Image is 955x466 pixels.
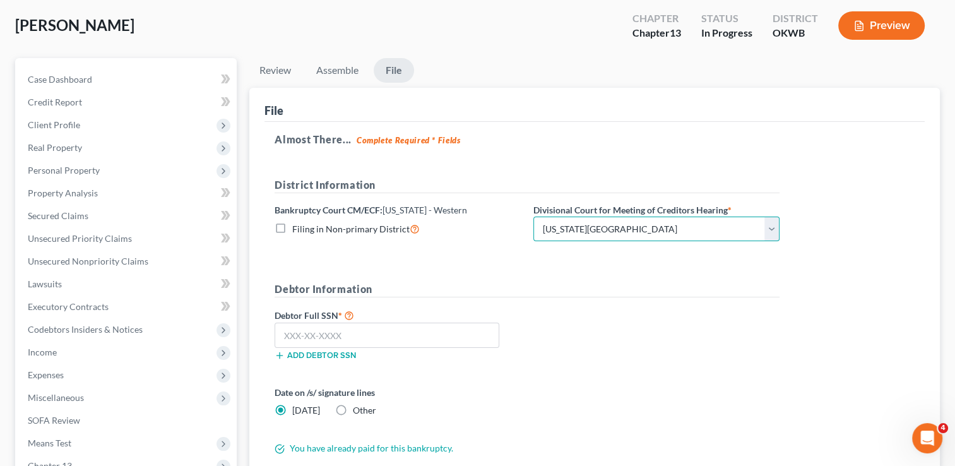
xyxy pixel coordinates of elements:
[18,205,237,227] a: Secured Claims
[28,119,80,130] span: Client Profile
[306,58,369,83] a: Assemble
[292,224,410,234] span: Filing in Non-primary District
[838,11,925,40] button: Preview
[15,16,134,34] span: [PERSON_NAME]
[28,369,64,380] span: Expenses
[533,203,732,217] label: Divisional Court for Meeting of Creditors Hearing
[773,11,818,26] div: District
[28,165,100,176] span: Personal Property
[18,227,237,250] a: Unsecured Priority Claims
[275,177,780,193] h5: District Information
[28,438,71,448] span: Means Test
[275,386,521,399] label: Date on /s/ signature lines
[18,409,237,432] a: SOFA Review
[28,278,62,289] span: Lawsuits
[28,324,143,335] span: Codebtors Insiders & Notices
[275,350,356,361] button: Add debtor SSN
[275,323,499,348] input: XXX-XX-XXXX
[353,405,376,415] span: Other
[18,91,237,114] a: Credit Report
[773,26,818,40] div: OKWB
[28,415,80,426] span: SOFA Review
[18,296,237,318] a: Executory Contracts
[268,442,786,455] div: You have already paid for this bankruptcy.
[28,142,82,153] span: Real Property
[28,210,88,221] span: Secured Claims
[28,301,109,312] span: Executory Contracts
[357,135,461,145] strong: Complete Required * Fields
[28,347,57,357] span: Income
[28,97,82,107] span: Credit Report
[938,423,948,433] span: 4
[383,205,467,215] span: [US_STATE] - Western
[275,203,467,217] label: Bankruptcy Court CM/ECF:
[264,103,283,118] div: File
[632,11,681,26] div: Chapter
[28,256,148,266] span: Unsecured Nonpriority Claims
[28,392,84,403] span: Miscellaneous
[632,26,681,40] div: Chapter
[275,282,780,297] h5: Debtor Information
[268,308,527,323] label: Debtor Full SSN
[374,58,414,83] a: File
[249,58,301,83] a: Review
[912,423,942,453] iframe: Intercom live chat
[18,250,237,273] a: Unsecured Nonpriority Claims
[18,273,237,296] a: Lawsuits
[701,11,752,26] div: Status
[18,182,237,205] a: Property Analysis
[18,68,237,91] a: Case Dashboard
[701,26,752,40] div: In Progress
[28,74,92,85] span: Case Dashboard
[275,132,915,147] h5: Almost There...
[28,233,132,244] span: Unsecured Priority Claims
[670,27,681,39] span: 13
[292,405,320,415] span: [DATE]
[28,188,98,198] span: Property Analysis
